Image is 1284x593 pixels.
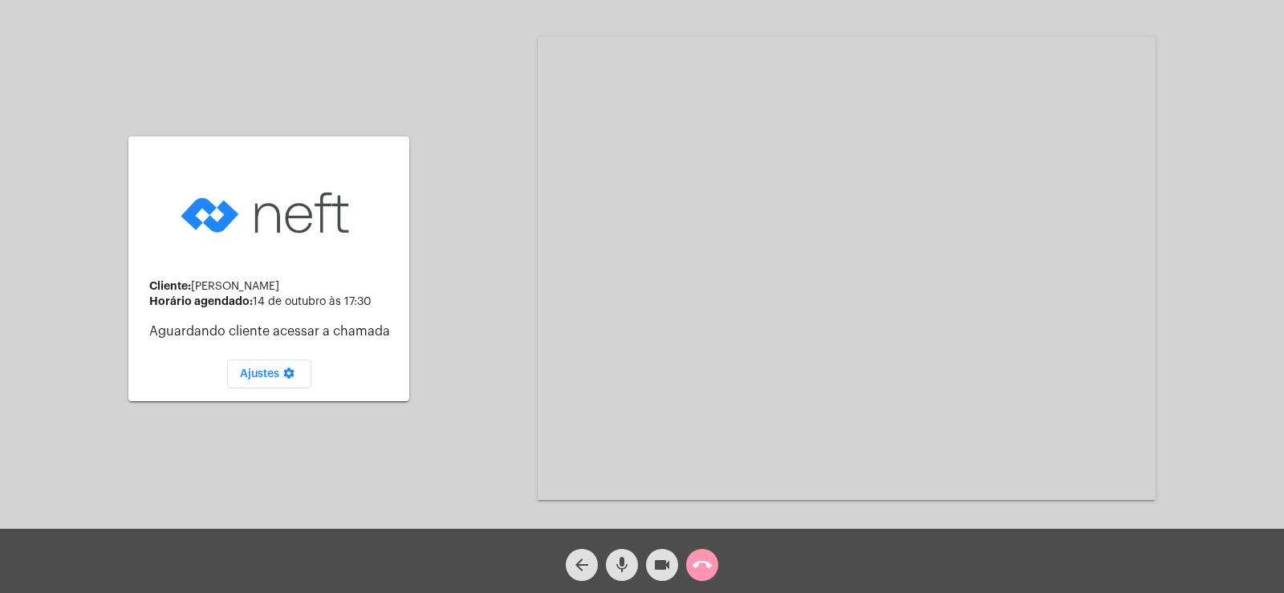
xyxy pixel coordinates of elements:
[149,280,396,293] div: [PERSON_NAME]
[240,368,299,380] span: Ajustes
[279,367,299,386] mat-icon: settings
[227,359,311,388] button: Ajustes
[149,324,396,339] p: Aguardando cliente acessar a chamada
[149,280,191,291] strong: Cliente:
[149,295,253,307] strong: Horário agendado:
[177,167,361,259] img: logo-neft-novo-2.png
[149,295,396,308] div: 14 de outubro às 17:30
[693,555,712,575] mat-icon: call_end
[572,555,591,575] mat-icon: arrow_back
[612,555,632,575] mat-icon: mic
[652,555,672,575] mat-icon: videocam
